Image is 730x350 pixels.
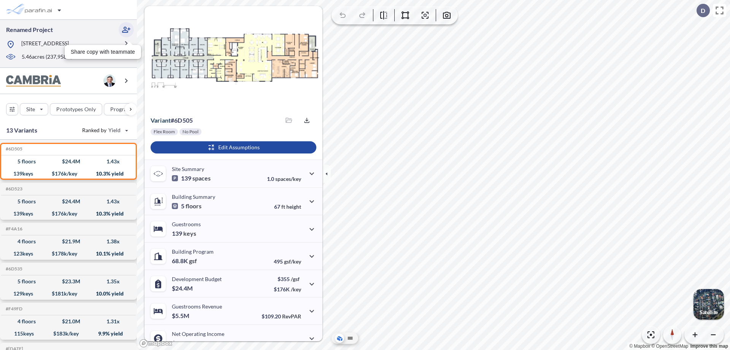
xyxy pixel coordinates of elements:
[110,105,132,113] p: Program
[269,340,301,347] p: 45.0%
[275,176,301,182] span: spaces/key
[172,193,215,200] p: Building Summary
[151,117,171,124] span: Variant
[21,40,69,49] p: [STREET_ADDRESS]
[274,258,301,265] p: 495
[6,126,37,135] p: 13 Variants
[4,226,22,232] h5: Click to copy the code
[172,312,190,320] p: $5.5M
[4,266,22,272] h5: Click to copy the code
[20,103,48,115] button: Site
[291,286,301,292] span: /key
[282,313,301,320] span: RevPAR
[629,344,650,349] a: Mapbox
[284,340,301,347] span: margin
[172,303,222,310] p: Guestrooms Revenue
[274,286,301,292] p: $176K
[274,203,301,210] p: 67
[154,129,175,135] p: Flex Room
[284,258,301,265] span: gsf/key
[104,103,145,115] button: Program
[701,7,705,14] p: D
[172,276,222,282] p: Development Budget
[4,186,22,192] h5: Click to copy the code
[76,124,133,136] button: Ranked by Yield
[335,334,344,343] button: Aerial View
[291,276,300,282] span: /gsf
[172,166,204,172] p: Site Summary
[172,284,194,292] p: $24.4M
[22,53,72,61] p: 5.46 acres ( 237,958 sf)
[186,202,202,210] span: floors
[172,174,211,182] p: 139
[690,344,728,349] a: Improve this map
[50,103,102,115] button: Prototypes Only
[172,248,214,255] p: Building Program
[26,105,35,113] p: Site
[172,331,224,337] p: Net Operating Income
[189,257,197,265] span: gsf
[262,313,301,320] p: $109.20
[139,339,173,348] a: Mapbox homepage
[172,339,190,347] p: $2.5M
[700,309,718,315] p: Satellite
[651,344,688,349] a: OpenStreetMap
[693,289,724,320] img: Switcher Image
[192,174,211,182] span: spaces
[218,144,260,151] p: Edit Assumptions
[6,75,61,87] img: BrandImage
[274,276,301,282] p: $355
[151,117,193,124] p: # 6d505
[267,176,301,182] p: 1.0
[172,221,201,227] p: Guestrooms
[286,203,301,210] span: height
[56,105,96,113] p: Prototypes Only
[108,126,121,134] span: Yield
[182,129,198,135] p: No Pool
[103,75,116,87] img: user logo
[172,230,196,237] p: 139
[183,230,196,237] span: keys
[346,334,355,343] button: Site Plan
[281,203,285,210] span: ft
[6,26,53,34] p: Renamed Project
[4,306,22,312] h5: Click to copy the code
[693,289,724,320] button: Switcher ImageSatellite
[4,146,22,152] h5: Click to copy the code
[172,257,197,265] p: 68.8K
[151,141,316,153] button: Edit Assumptions
[172,202,202,210] p: 5
[71,48,135,56] p: Share copy with teammate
